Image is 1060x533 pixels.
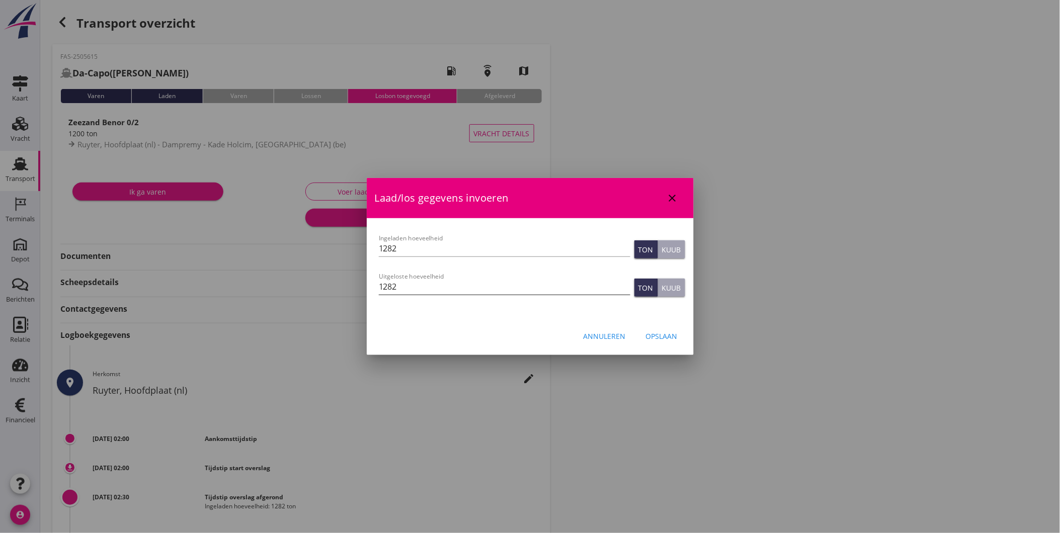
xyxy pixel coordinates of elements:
[576,327,634,345] button: Annuleren
[638,244,654,255] div: Ton
[638,283,654,293] div: Ton
[367,178,694,218] div: Laad/los gegevens invoeren
[379,240,630,256] input: Ingeladen hoeveelheid
[634,240,658,258] button: Ton
[379,279,630,295] input: Uitgeloste hoeveelheid
[662,244,681,255] div: Kuub
[584,331,626,341] div: Annuleren
[646,331,678,341] div: Opslaan
[667,192,679,204] i: close
[638,327,686,345] button: Opslaan
[658,279,685,297] button: Kuub
[634,279,658,297] button: Ton
[662,283,681,293] div: Kuub
[658,240,685,258] button: Kuub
